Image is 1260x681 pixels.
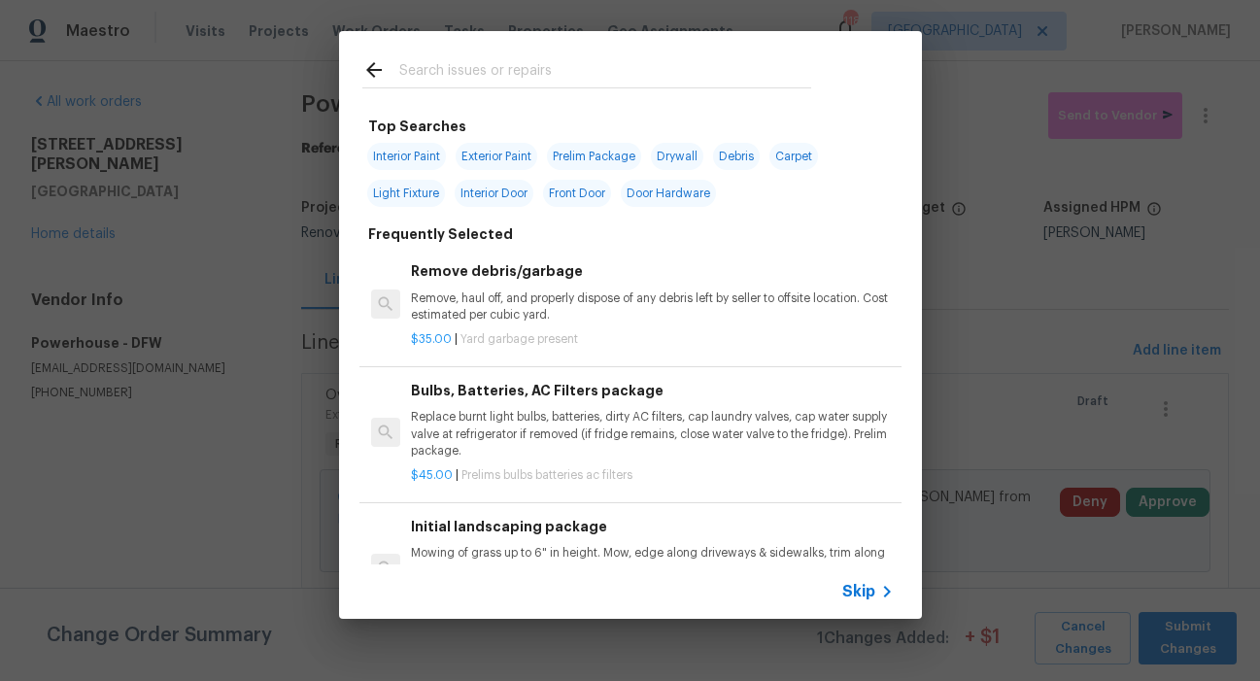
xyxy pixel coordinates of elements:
span: Yard garbage present [460,333,578,345]
h6: Remove debris/garbage [411,260,893,282]
p: Replace burnt light bulbs, batteries, dirty AC filters, cap laundry valves, cap water supply valv... [411,409,893,459]
h6: Bulbs, Batteries, AC Filters package [411,380,893,401]
span: Prelim Package [547,143,641,170]
span: Exterior Paint [456,143,537,170]
h6: Frequently Selected [368,223,513,245]
p: Remove, haul off, and properly dispose of any debris left by seller to offsite location. Cost est... [411,290,893,323]
span: $35.00 [411,333,452,345]
h6: Top Searches [368,116,466,137]
span: Interior Door [455,180,533,207]
p: | [411,331,893,348]
span: Skip [842,582,875,601]
p: Mowing of grass up to 6" in height. Mow, edge along driveways & sidewalks, trim along standing st... [411,545,893,595]
span: Carpet [769,143,818,170]
span: Light Fixture [367,180,445,207]
span: Debris [713,143,760,170]
span: Interior Paint [367,143,446,170]
span: Drywall [651,143,703,170]
h6: Initial landscaping package [411,516,893,537]
span: Front Door [543,180,611,207]
span: $45.00 [411,469,453,481]
span: Door Hardware [621,180,716,207]
p: | [411,467,893,484]
input: Search issues or repairs [399,58,811,87]
span: Prelims bulbs batteries ac filters [461,469,632,481]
